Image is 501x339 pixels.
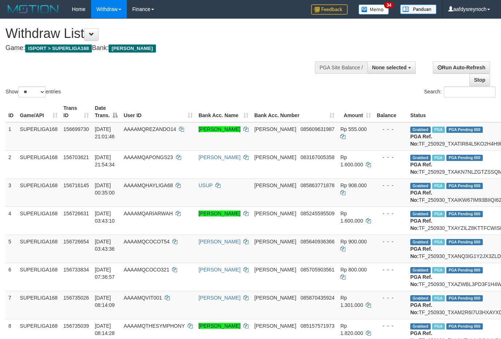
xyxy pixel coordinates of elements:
[410,162,432,175] b: PGA Ref. No:
[5,86,61,97] label: Show entries
[446,267,483,273] span: PGA Pending
[377,322,404,330] div: - - -
[63,211,89,216] span: 156726631
[446,127,483,133] span: PGA Pending
[377,238,404,245] div: - - -
[377,266,404,273] div: - - -
[301,211,334,216] span: Copy 085245595509 to clipboard
[410,183,431,189] span: Grabbed
[95,211,115,224] span: [DATE] 03:43:10
[340,211,363,224] span: Rp 1.600.000
[254,126,296,132] span: [PERSON_NAME]
[124,295,162,301] span: AAAAMQVIT001
[410,127,431,133] span: Grabbed
[17,178,61,207] td: SUPERLIGA168
[432,211,445,217] span: Marked by aafchhiseyha
[5,291,17,319] td: 7
[5,235,17,263] td: 5
[124,182,173,188] span: AAAAMQHAYLIGA68
[196,101,251,122] th: Bank Acc. Name: activate to sort column ascending
[5,101,17,122] th: ID
[199,239,240,244] a: [PERSON_NAME]
[63,267,89,273] span: 156733834
[254,239,296,244] span: [PERSON_NAME]
[17,291,61,319] td: SUPERLIGA168
[337,101,374,122] th: Amount: activate to sort column ascending
[254,182,296,188] span: [PERSON_NAME]
[340,323,363,336] span: Rp 1.820.000
[254,211,296,216] span: [PERSON_NAME]
[5,45,327,52] h4: Game: Bank:
[410,218,432,231] b: PGA Ref. No:
[340,182,367,188] span: Rp 908.000
[124,154,173,160] span: AAAAMQAPONGS23
[432,323,445,330] span: Marked by aafchhiseyha
[199,323,240,329] a: [PERSON_NAME]
[17,207,61,235] td: SUPERLIGA168
[17,263,61,291] td: SUPERLIGA168
[199,211,240,216] a: [PERSON_NAME]
[340,267,367,273] span: Rp 800.000
[446,323,483,330] span: PGA Pending
[432,155,445,161] span: Marked by aafchhiseyha
[377,294,404,301] div: - - -
[377,126,404,133] div: - - -
[446,211,483,217] span: PGA Pending
[95,126,115,139] span: [DATE] 21:01:46
[17,150,61,178] td: SUPERLIGA168
[17,122,61,151] td: SUPERLIGA168
[95,239,115,252] span: [DATE] 03:43:36
[63,154,89,160] span: 156703621
[124,239,169,244] span: AAAAMQCOCOT54
[199,154,240,160] a: [PERSON_NAME]
[410,211,431,217] span: Grabbed
[95,154,115,167] span: [DATE] 21:54:34
[251,101,337,122] th: Bank Acc. Number: activate to sort column ascending
[315,61,367,74] div: PGA Site Balance /
[301,126,334,132] span: Copy 085609631987 to clipboard
[5,263,17,291] td: 6
[60,101,92,122] th: Trans ID: activate to sort column ascending
[109,45,156,53] span: [PERSON_NAME]
[5,4,61,15] img: MOTION_logo.png
[432,183,445,189] span: Marked by aafchhiseyha
[121,101,196,122] th: User ID: activate to sort column ascending
[446,295,483,301] span: PGA Pending
[301,154,334,160] span: Copy 083167005358 to clipboard
[432,127,445,133] span: Marked by aafchhiseyha
[95,323,115,336] span: [DATE] 08:14:28
[372,65,407,70] span: None selected
[432,295,445,301] span: Marked by aafchhiseyha
[301,323,334,329] span: Copy 085157571973 to clipboard
[124,323,185,329] span: AAAAMQTHESYMPHONY
[400,4,437,14] img: panduan.png
[410,323,431,330] span: Grabbed
[95,295,115,308] span: [DATE] 08:14:09
[199,295,240,301] a: [PERSON_NAME]
[63,323,89,329] span: 156735039
[432,239,445,245] span: Marked by aafchhiseyha
[377,154,404,161] div: - - -
[5,26,327,41] h1: Withdraw List
[18,86,46,97] select: Showentries
[124,126,176,132] span: AAAAMQREZANDO14
[301,239,334,244] span: Copy 085640936366 to clipboard
[199,126,240,132] a: [PERSON_NAME]
[311,4,348,15] img: Feedback.jpg
[410,295,431,301] span: Grabbed
[359,4,389,15] img: Button%20Memo.svg
[410,239,431,245] span: Grabbed
[5,150,17,178] td: 2
[340,126,367,132] span: Rp 555.000
[199,267,240,273] a: [PERSON_NAME]
[410,246,432,259] b: PGA Ref. No:
[446,183,483,189] span: PGA Pending
[410,267,431,273] span: Grabbed
[340,239,367,244] span: Rp 900.000
[424,86,496,97] label: Search:
[444,86,496,97] input: Search:
[124,267,169,273] span: AAAAMQCOCO321
[17,101,61,122] th: Game/API: activate to sort column ascending
[384,2,394,8] span: 34
[374,101,407,122] th: Balance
